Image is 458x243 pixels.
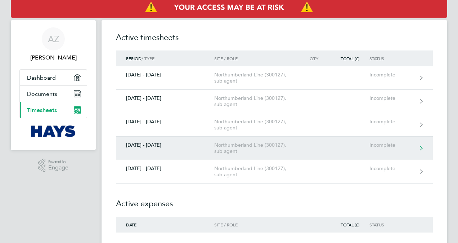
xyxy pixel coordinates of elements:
div: [DATE] - [DATE] [116,165,214,172]
a: [DATE] - [DATE]Northumberland Line (300127), sub agentIncomplete [116,137,433,160]
div: Status [369,56,414,61]
a: Documents [20,86,87,102]
span: Dashboard [27,74,56,81]
div: Status [369,222,414,227]
span: Timesheets [27,107,57,114]
a: Powered byEngage [38,159,69,172]
a: [DATE] - [DATE]Northumberland Line (300127), sub agentIncomplete [116,90,433,113]
div: Site / Role [214,222,297,227]
a: Dashboard [20,70,87,85]
a: Go to home page [19,125,87,137]
div: Northumberland Line (300127), sub agent [214,142,297,154]
div: Incomplete [369,142,414,148]
div: Date [116,222,214,227]
img: hays-logo-retina.png [31,125,76,137]
div: [DATE] - [DATE] [116,119,214,125]
div: Total (£) [328,222,369,227]
div: [DATE] - [DATE] [116,142,214,148]
div: Northumberland Line (300127), sub agent [214,95,297,107]
span: AZ [48,34,59,44]
span: Engage [48,165,68,171]
div: Incomplete [369,165,414,172]
div: [DATE] - [DATE] [116,72,214,78]
div: Northumberland Line (300127), sub agent [214,165,297,178]
div: / Type [116,56,214,61]
div: Incomplete [369,95,414,101]
span: Period [126,56,142,61]
span: Documents [27,90,57,97]
div: Northumberland Line (300127), sub agent [214,119,297,131]
a: [DATE] - [DATE]Northumberland Line (300127), sub agentIncomplete [116,113,433,137]
div: Incomplete [369,72,414,78]
h2: Active timesheets [116,32,433,50]
span: Powered by [48,159,68,165]
div: Site / Role [214,56,297,61]
div: Qty [297,56,328,61]
h2: Active expenses [116,184,433,217]
div: [DATE] - [DATE] [116,95,214,101]
span: Anatoli Zhyzhneuski [19,53,87,62]
nav: Main navigation [11,20,96,150]
a: [DATE] - [DATE]Northumberland Line (300127), sub agentIncomplete [116,66,433,90]
div: Total (£) [328,56,369,61]
div: Incomplete [369,119,414,125]
a: [DATE] - [DATE]Northumberland Line (300127), sub agentIncomplete [116,160,433,184]
div: Northumberland Line (300127), sub agent [214,72,297,84]
a: Timesheets [20,102,87,118]
a: AZ[PERSON_NAME] [19,27,87,62]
